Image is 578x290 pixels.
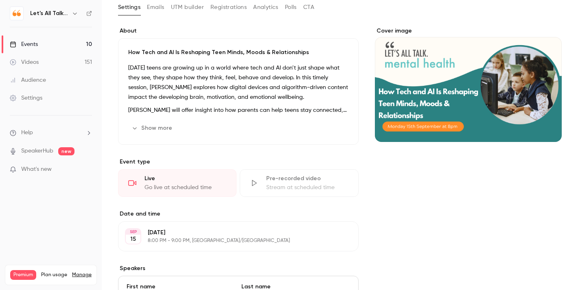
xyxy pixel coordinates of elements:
[72,272,92,278] a: Manage
[10,76,46,84] div: Audience
[130,235,136,243] p: 15
[128,48,348,57] p: How Tech and AI Is Reshaping Teen Minds, Moods & Relationships
[10,7,23,20] img: Let's All Talk Mental Health
[118,169,236,197] div: LiveGo live at scheduled time
[82,166,92,173] iframe: Noticeable Trigger
[210,1,247,14] button: Registrations
[30,9,68,17] h6: Let's All Talk Mental Health
[10,58,39,66] div: Videos
[171,1,204,14] button: UTM builder
[118,158,359,166] p: Event type
[128,105,348,115] p: [PERSON_NAME] will offer insight into how parents can help teens stay connected, think critically...
[266,174,348,183] div: Pre-recorded video
[253,1,278,14] button: Analytics
[148,238,315,244] p: 8:00 PM - 9:00 PM, [GEOGRAPHIC_DATA]/[GEOGRAPHIC_DATA]
[10,40,38,48] div: Events
[303,1,314,14] button: CTA
[118,27,359,35] label: About
[266,183,348,192] div: Stream at scheduled time
[144,174,226,183] div: Live
[375,27,562,35] label: Cover image
[118,1,140,14] button: Settings
[144,183,226,192] div: Go live at scheduled time
[147,1,164,14] button: Emails
[118,210,359,218] label: Date and time
[375,27,562,142] section: Cover image
[21,129,33,137] span: Help
[285,1,297,14] button: Polls
[21,165,52,174] span: What's new
[128,122,177,135] button: Show more
[148,229,315,237] p: [DATE]
[10,270,36,280] span: Premium
[10,94,42,102] div: Settings
[41,272,67,278] span: Plan usage
[21,147,53,155] a: SpeakerHub
[128,63,348,102] p: [DATE] teens are growing up in a world where tech and AI don’t just shape what they see, they sha...
[10,129,92,137] li: help-dropdown-opener
[126,229,140,235] div: SEP
[240,169,358,197] div: Pre-recorded videoStream at scheduled time
[58,147,74,155] span: new
[118,264,359,273] label: Speakers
